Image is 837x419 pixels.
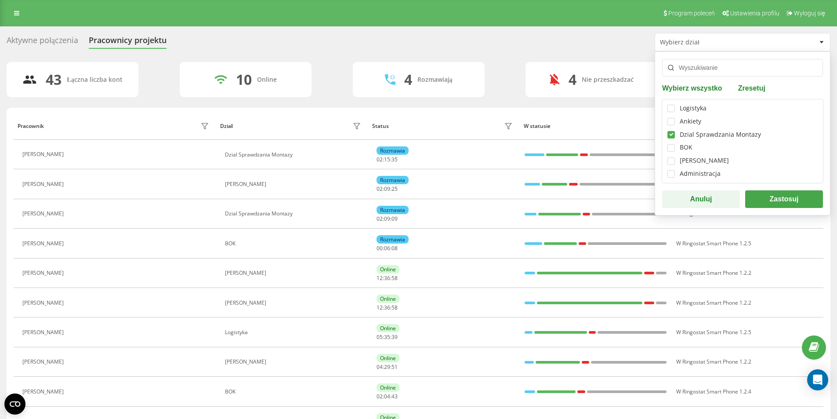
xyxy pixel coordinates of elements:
[377,363,383,371] span: 04
[377,235,409,244] div: Rozmawia
[676,269,751,277] span: W Ringostat Smart Phone 1.2.2
[807,369,828,390] div: Open Intercom Messenger
[391,333,398,341] span: 39
[377,265,399,273] div: Online
[22,240,66,247] div: [PERSON_NAME]
[377,364,398,370] div: : :
[225,389,363,395] div: BOK
[680,105,707,112] div: Logistyka
[794,10,825,17] span: Wyloguj się
[676,388,751,395] span: W Ringostat Smart Phone 1.2.4
[377,244,383,252] span: 00
[384,215,390,222] span: 09
[22,389,66,395] div: [PERSON_NAME]
[225,240,363,247] div: BOK
[22,211,66,217] div: [PERSON_NAME]
[391,215,398,222] span: 09
[377,157,398,163] div: : :
[225,181,363,187] div: [PERSON_NAME]
[582,76,634,84] div: Nie przeszkadzać
[46,71,62,88] div: 43
[680,170,721,178] div: Administracja
[391,274,398,282] span: 58
[730,10,779,17] span: Ustawienia profilu
[377,393,383,400] span: 02
[377,354,399,362] div: Online
[372,123,389,129] div: Status
[384,244,390,252] span: 06
[736,84,768,92] button: Zresetuj
[391,244,398,252] span: 08
[22,359,66,365] div: [PERSON_NAME]
[18,123,44,129] div: Pracownik
[662,59,823,77] input: Wyszukiwanie
[404,71,412,88] div: 4
[569,71,576,88] div: 4
[391,185,398,193] span: 25
[377,383,399,392] div: Online
[220,123,232,129] div: Dział
[377,206,409,214] div: Rozmawia
[377,176,409,184] div: Rozmawia
[377,333,383,341] span: 05
[377,216,398,222] div: : :
[225,300,363,306] div: [PERSON_NAME]
[391,363,398,371] span: 51
[384,393,390,400] span: 04
[4,393,25,415] button: Open CMP widget
[377,305,398,311] div: : :
[417,76,453,84] div: Rozmawiają
[384,363,390,371] span: 29
[225,329,363,335] div: Logistyka
[22,329,66,335] div: [PERSON_NAME]
[22,181,66,187] div: [PERSON_NAME]
[680,131,761,138] div: Dzial Sprawdzania Montazy
[377,334,398,340] div: : :
[377,245,398,251] div: : :
[391,156,398,163] span: 35
[384,304,390,311] span: 36
[680,157,729,164] div: [PERSON_NAME]
[377,275,398,281] div: : :
[236,71,252,88] div: 10
[676,299,751,306] span: W Ringostat Smart Phone 1.2.2
[745,190,823,208] button: Zastosuj
[377,304,383,311] span: 12
[22,151,66,157] div: [PERSON_NAME]
[225,152,363,158] div: Dzial Sprawdzania Montazy
[89,36,167,49] div: Pracownicy projektu
[668,10,715,17] span: Program poleceń
[225,211,363,217] div: Dzial Sprawdzania Montazy
[377,146,409,155] div: Rozmawia
[676,328,751,336] span: W Ringostat Smart Phone 1.2.5
[660,39,765,46] div: Wybierz dział
[377,393,398,400] div: : :
[377,156,383,163] span: 02
[384,333,390,341] span: 35
[22,300,66,306] div: [PERSON_NAME]
[384,156,390,163] span: 15
[257,76,277,84] div: Online
[391,304,398,311] span: 58
[22,270,66,276] div: [PERSON_NAME]
[67,76,122,84] div: Łączna liczba kont
[377,274,383,282] span: 12
[391,393,398,400] span: 43
[384,274,390,282] span: 36
[676,240,751,247] span: W Ringostat Smart Phone 1.2.5
[680,118,701,125] div: Ankiety
[377,324,399,332] div: Online
[377,215,383,222] span: 02
[662,190,740,208] button: Anuluj
[680,144,692,151] div: BOK
[377,186,398,192] div: : :
[225,270,363,276] div: [PERSON_NAME]
[7,36,78,49] div: Aktywne połączenia
[676,358,751,365] span: W Ringostat Smart Phone 1.2.2
[662,84,725,92] button: Wybierz wszystko
[524,123,667,129] div: W statusie
[377,185,383,193] span: 02
[225,359,363,365] div: [PERSON_NAME]
[377,295,399,303] div: Online
[384,185,390,193] span: 09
